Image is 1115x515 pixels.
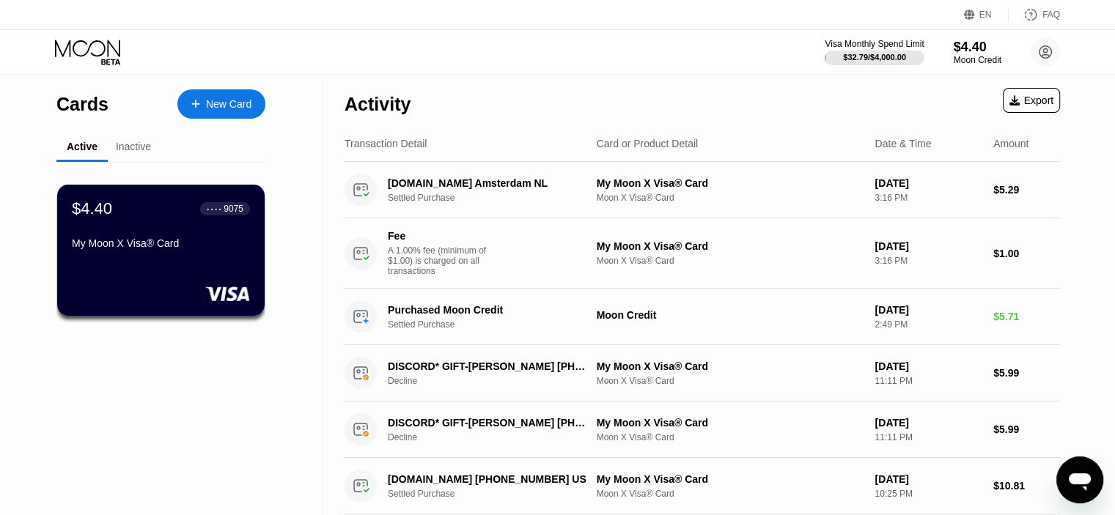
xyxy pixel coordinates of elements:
div: Moon X Visa® Card [597,256,864,266]
div: DISCORD* GIFT-[PERSON_NAME] [PHONE_NUMBER] USDeclineMy Moon X Visa® CardMoon X Visa® Card[DATE]11... [345,345,1060,401]
div: $10.81 [993,480,1060,492]
div: Decline [388,432,604,442]
div: 10:25 PM [875,489,982,499]
div: My Moon X Visa® Card [597,240,864,252]
div: Active [67,141,97,152]
div: [DATE] [875,473,982,485]
div: [DOMAIN_NAME] Amsterdam NLSettled PurchaseMy Moon X Visa® CardMoon X Visa® Card[DATE]3:16 PM$5.29 [345,162,1060,218]
div: My Moon X Visa® Card [597,360,864,372]
div: DISCORD* GIFT-[PERSON_NAME] [PHONE_NUMBER] US [388,417,589,429]
div: [DATE] [875,417,982,429]
div: [DOMAIN_NAME] [PHONE_NUMBER] US [388,473,589,485]
div: $5.99 [993,367,1060,379]
div: Moon X Visa® Card [597,376,864,386]
div: Moon Credit [954,55,1001,65]
div: Export [1009,95,1053,106]
div: Date & Time [875,138,931,149]
div: DISCORD* GIFT-[PERSON_NAME] [PHONE_NUMBER] USDeclineMy Moon X Visa® CardMoon X Visa® Card[DATE]11... [345,401,1060,458]
div: 3:16 PM [875,193,982,203]
div: Settled Purchase [388,489,604,499]
div: Moon X Visa® Card [597,193,864,203]
div: DISCORD* GIFT-[PERSON_NAME] [PHONE_NUMBER] US [388,360,589,372]
iframe: Button to launch messaging window [1056,456,1103,503]
div: $4.40 [954,40,1001,55]
div: Fee [388,230,490,242]
div: New Card [177,89,265,119]
div: Amount [993,138,1028,149]
div: $1.00 [993,248,1060,259]
div: Cards [56,94,108,115]
div: $4.40Moon Credit [954,40,1001,65]
div: FeeA 1.00% fee (minimum of $1.00) is charged on all transactionsMy Moon X Visa® CardMoon X Visa® ... [345,218,1060,289]
div: $5.99 [993,423,1060,435]
div: My Moon X Visa® Card [597,177,864,189]
div: Decline [388,376,604,386]
div: $32.79 / $4,000.00 [843,53,906,62]
div: [DATE] [875,177,982,189]
div: EN [964,7,1009,22]
div: Inactive [116,141,151,152]
div: Purchased Moon CreditSettled PurchaseMoon Credit[DATE]2:49 PM$5.71 [345,289,1060,345]
div: $5.71 [993,311,1060,322]
div: My Moon X Visa® Card [72,237,250,249]
div: $4.40 [72,199,112,218]
div: [DATE] [875,304,982,316]
div: Visa Monthly Spend Limit$32.79/$4,000.00 [825,39,924,65]
div: [DATE] [875,240,982,252]
div: Visa Monthly Spend Limit [825,39,924,49]
div: New Card [206,98,251,111]
div: 11:11 PM [875,432,982,442]
div: My Moon X Visa® Card [597,473,864,485]
div: Moon Credit [597,309,864,321]
div: Activity [345,94,411,115]
div: Export [1003,88,1060,113]
div: Moon X Visa® Card [597,489,864,499]
div: Transaction Detail [345,138,427,149]
div: $4.40● ● ● ●9075My Moon X Visa® Card [57,185,265,316]
div: [DOMAIN_NAME] [PHONE_NUMBER] USSettled PurchaseMy Moon X Visa® CardMoon X Visa® Card[DATE]10:25 P... [345,458,1060,514]
div: FAQ [1042,10,1060,20]
div: ● ● ● ● [207,207,221,211]
div: [DATE] [875,360,982,372]
div: [DOMAIN_NAME] Amsterdam NL [388,177,589,189]
div: My Moon X Visa® Card [597,417,864,429]
div: FAQ [1009,7,1060,22]
div: $5.29 [993,184,1060,196]
div: Card or Product Detail [597,138,699,149]
div: 3:16 PM [875,256,982,266]
div: 2:49 PM [875,319,982,330]
div: Purchased Moon Credit [388,304,589,316]
div: Settled Purchase [388,193,604,203]
div: A 1.00% fee (minimum of $1.00) is charged on all transactions [388,245,498,276]
div: EN [979,10,992,20]
div: Settled Purchase [388,319,604,330]
div: 9075 [224,204,243,214]
div: 11:11 PM [875,376,982,386]
div: Moon X Visa® Card [597,432,864,442]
